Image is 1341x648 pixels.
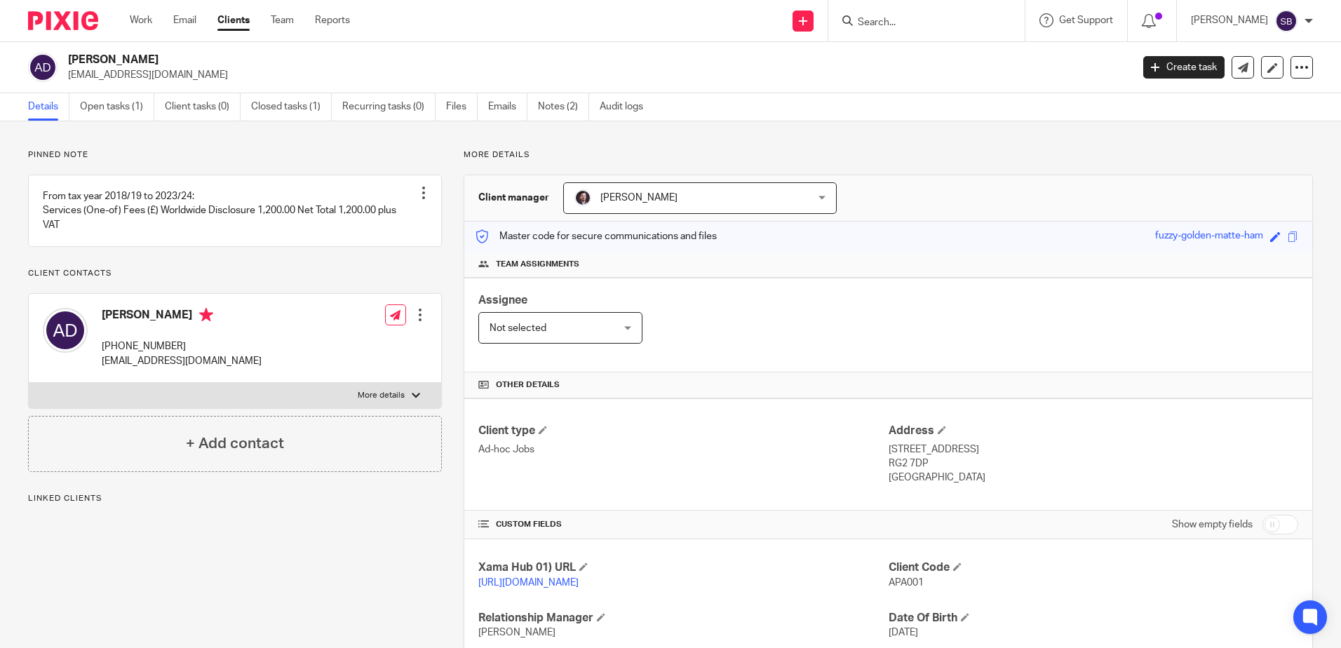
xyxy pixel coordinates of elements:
h3: Client manager [478,191,549,205]
a: Email [173,13,196,27]
a: Client tasks (0) [165,93,241,121]
p: [PHONE_NUMBER] [102,339,262,353]
a: Details [28,93,69,121]
a: Work [130,13,152,27]
h4: CUSTOM FIELDS [478,519,888,530]
a: Team [271,13,294,27]
p: [GEOGRAPHIC_DATA] [889,471,1298,485]
span: [PERSON_NAME] [478,628,555,637]
span: Not selected [490,323,546,333]
a: Files [446,93,478,121]
p: Master code for secure communications and files [475,229,717,243]
span: Assignee [478,295,527,306]
span: [PERSON_NAME] [600,193,678,203]
p: Pinned note [28,149,442,161]
p: Linked clients [28,493,442,504]
span: Get Support [1059,15,1113,25]
p: Client contacts [28,268,442,279]
a: Clients [217,13,250,27]
h4: + Add contact [186,433,284,454]
p: More details [464,149,1313,161]
p: [STREET_ADDRESS] [889,443,1298,457]
h4: Client type [478,424,888,438]
a: [URL][DOMAIN_NAME] [478,578,579,588]
a: Closed tasks (1) [251,93,332,121]
a: Create task [1143,56,1225,79]
p: RG2 7DP [889,457,1298,471]
h4: Xama Hub 01) URL [478,560,888,575]
img: Capture.PNG [574,189,591,206]
p: [PERSON_NAME] [1191,13,1268,27]
img: Pixie [28,11,98,30]
img: svg%3E [1275,10,1298,32]
a: Open tasks (1) [80,93,154,121]
h4: [PERSON_NAME] [102,308,262,325]
h4: Client Code [889,560,1298,575]
span: APA001 [889,578,924,588]
h4: Address [889,424,1298,438]
a: Emails [488,93,527,121]
span: [DATE] [889,628,918,637]
p: [EMAIL_ADDRESS][DOMAIN_NAME] [102,354,262,368]
a: Reports [315,13,350,27]
p: [EMAIL_ADDRESS][DOMAIN_NAME] [68,68,1122,82]
a: Audit logs [600,93,654,121]
h2: [PERSON_NAME] [68,53,911,67]
span: Other details [496,379,560,391]
a: Notes (2) [538,93,589,121]
p: More details [358,390,405,401]
h4: Relationship Manager [478,611,888,626]
label: Show empty fields [1172,518,1253,532]
img: svg%3E [28,53,58,82]
img: svg%3E [43,308,88,353]
div: fuzzy-golden-matte-ham [1155,229,1263,245]
a: Recurring tasks (0) [342,93,436,121]
h4: Date Of Birth [889,611,1298,626]
i: Primary [199,308,213,322]
span: Team assignments [496,259,579,270]
p: Ad-hoc Jobs [478,443,888,457]
input: Search [856,17,983,29]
